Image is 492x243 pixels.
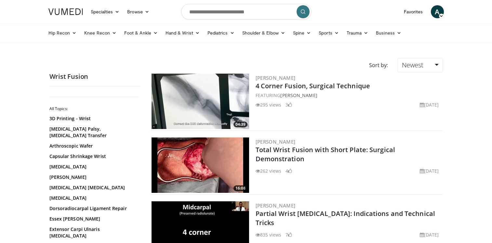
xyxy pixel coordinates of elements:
li: 295 views [256,101,282,108]
a: Total Wrist Fusion with Short Plate: Surgical Demonstration [256,145,395,163]
img: VuMedi Logo [48,8,83,15]
a: [PERSON_NAME] [256,138,296,145]
li: 262 views [256,167,282,174]
a: Arthroscopic Wafer [49,143,137,149]
a: [MEDICAL_DATA] Palsy, [MEDICAL_DATA] Transfer [49,126,137,139]
a: Spine [289,26,315,39]
li: 3 [286,101,292,108]
li: 4 [286,167,292,174]
h2: All Topics: [49,106,139,111]
a: [PERSON_NAME] [256,75,296,81]
li: 835 views [256,231,282,238]
img: 36c0bd52-d987-4e90-a012-998518fbf3d8.300x170_q85_crop-smart_upscale.jpg [152,74,249,129]
a: Knee Recon [80,26,120,39]
a: Shoulder & Elbow [238,26,289,39]
a: Foot & Ankle [120,26,162,39]
a: Business [372,26,405,39]
li: 7 [286,231,292,238]
a: 4 Corner Fusion, Surgical Technique [256,81,370,90]
li: [DATE] [420,167,439,174]
a: Capsular Shrinkage Wrist [49,153,137,160]
a: Essex [PERSON_NAME] [49,216,137,222]
a: Specialties [87,5,124,18]
a: [MEDICAL_DATA] [MEDICAL_DATA] [49,184,137,191]
a: A [431,5,444,18]
a: [PERSON_NAME] [256,202,296,209]
div: Sort by: [364,58,393,72]
a: Dorsoradiocarpal Ligament Repair [49,205,137,212]
a: 3D Printing - Wrist [49,115,137,122]
li: [DATE] [420,101,439,108]
a: Partial Wrist [MEDICAL_DATA]: Indications and Technical Tricks [256,209,435,227]
div: FEATURING [256,92,442,99]
a: [MEDICAL_DATA] [49,195,137,201]
a: [PERSON_NAME] [280,92,317,98]
a: Favorites [400,5,427,18]
span: 16:08 [233,185,247,191]
a: Extensor Carpi Ulnaris [MEDICAL_DATA] [49,226,137,239]
img: 2dac3b37-69b9-4dc6-845d-5f1cf6966586.300x170_q85_crop-smart_upscale.jpg [152,137,249,193]
a: 04:39 [152,74,249,129]
a: 16:08 [152,137,249,193]
a: [PERSON_NAME] [49,174,137,180]
a: Trauma [343,26,372,39]
a: Hip Recon [45,26,81,39]
a: Pediatrics [204,26,238,39]
li: [DATE] [420,231,439,238]
a: Hand & Wrist [162,26,204,39]
h2: Wrist Fusion [49,72,140,81]
input: Search topics, interventions [181,4,311,20]
span: 04:39 [233,121,247,127]
a: [MEDICAL_DATA] [49,164,137,170]
a: Browse [123,5,153,18]
a: Sports [315,26,343,39]
a: Newest [398,58,443,72]
span: Newest [402,61,423,69]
